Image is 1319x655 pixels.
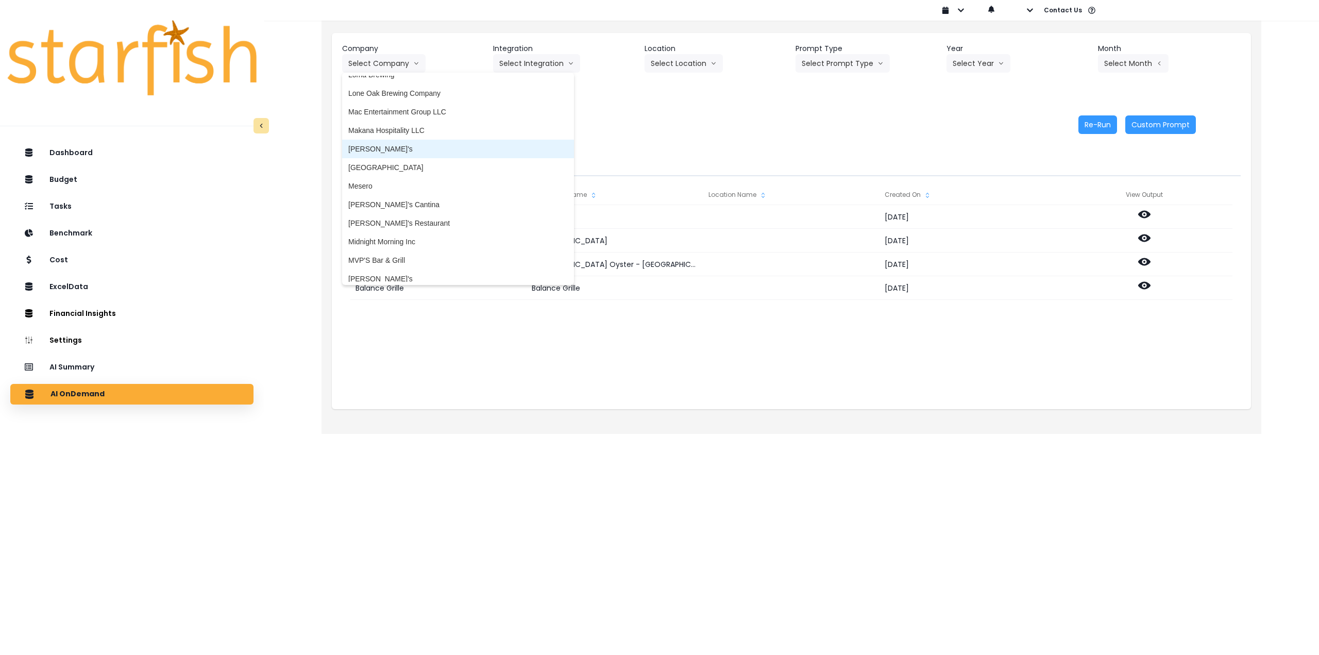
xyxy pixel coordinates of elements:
div: Balance Grille [350,276,526,300]
svg: sort [759,191,767,199]
p: Dashboard [49,148,93,157]
button: Select Montharrow left line [1098,54,1169,73]
button: Cost [10,250,253,271]
button: Tasks [10,196,253,217]
svg: arrow down line [877,58,884,69]
div: [GEOGRAPHIC_DATA] Oyster - [GEOGRAPHIC_DATA] [527,253,702,276]
div: Created On [880,184,1055,205]
div: [DATE] [880,205,1055,229]
header: Location [645,43,787,54]
header: Prompt Type [796,43,938,54]
header: Year [946,43,1089,54]
button: Select Companyarrow down line [342,54,426,73]
svg: sort [923,191,932,199]
button: Select Yeararrow down line [946,54,1010,73]
header: Company [342,43,485,54]
span: [PERSON_NAME]'s Restaurant [348,218,568,228]
span: Midnight Morning Inc [348,237,568,247]
div: [DATE] [880,276,1055,300]
p: Cost [49,256,68,264]
header: Month [1098,43,1241,54]
button: Financial Insights [10,304,253,324]
p: AI Summary [49,363,94,372]
button: AI Summary [10,357,253,378]
svg: arrow down line [711,58,717,69]
span: Mesero [348,181,568,191]
ul: Select Companyarrow down line [342,73,574,285]
svg: arrow down line [568,58,574,69]
div: [DATE] [880,253,1055,276]
div: [GEOGRAPHIC_DATA] [527,229,702,253]
svg: arrow down line [413,58,419,69]
svg: sort [589,191,598,199]
svg: arrow left line [1156,58,1162,69]
button: Benchmark [10,223,253,244]
svg: arrow down line [998,58,1004,69]
button: Dashboard [10,143,253,163]
p: Budget [49,175,77,184]
header: Integration [493,43,636,54]
span: [PERSON_NAME]'s [348,274,568,284]
p: Tasks [49,202,72,211]
button: Select Locationarrow down line [645,54,723,73]
div: [DATE] [880,229,1055,253]
p: Benchmark [49,229,92,238]
div: Integration Name [527,184,702,205]
div: Location Name [703,184,879,205]
p: AI OnDemand [50,390,105,399]
button: Select Prompt Typearrow down line [796,54,890,73]
span: Makana Hospitality LLC [348,125,568,136]
p: ExcelData [49,282,88,291]
button: ExcelData [10,277,253,297]
span: Mac Entertainment Group LLC [348,107,568,117]
button: Custom Prompt [1125,115,1196,134]
div: Bolay [527,205,702,229]
span: Lone Oak Brewing Company [348,88,568,98]
button: Settings [10,330,253,351]
span: MVP'S Bar & Grill [348,255,568,265]
div: Balance Grille [527,276,702,300]
button: Budget [10,170,253,190]
button: Select Integrationarrow down line [493,54,580,73]
button: Re-Run [1078,115,1117,134]
span: [PERSON_NAME]'s [348,144,568,154]
span: [PERSON_NAME]’s Cantina [348,199,568,210]
span: [GEOGRAPHIC_DATA] [348,162,568,173]
div: View Output [1056,184,1232,205]
button: AI OnDemand [10,384,253,405]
